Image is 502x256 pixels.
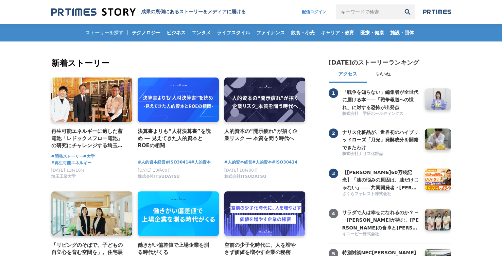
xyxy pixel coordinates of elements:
[51,127,127,150] a: 再生可能エネルギーに適した蓄電池「レドックスフロー電池」の研究にチャレンジする埼玉工業大学
[141,9,246,15] h1: 成果の裏側にあるストーリーをメディアに届ける
[329,67,367,83] button: アクセス
[191,159,211,166] a: #人的資本
[214,30,253,36] span: ライフスタイル
[342,129,420,151] h3: ナリス化粧品が、世界初のハイブリッドローズ「月光」発酵成分を開発できたわけ
[288,30,317,36] span: 飲食・小売
[342,209,420,232] h3: サラダで人は幸せになれるのか？ ── [PERSON_NAME]が挑む、[PERSON_NAME]の食卓と[PERSON_NAME]の可能性
[342,151,383,157] span: 株式会社ナリス化粧品
[423,9,451,15] img: prtimes
[342,191,391,197] span: さくらフォレスト株式会社
[224,127,300,142] a: 人的資本の“開示疲れ”が招く企業リスク ― 本質を問う時代へ
[51,168,85,173] span: [DATE] 11時10分
[400,4,415,19] button: 検索
[51,174,76,180] span: 埼玉工業大学
[329,58,419,67] h2: [DATE]のストーリーランキング
[329,129,338,138] span: 2
[272,159,297,166] a: #ISO30414
[224,168,258,173] span: [DATE] 10時00分
[342,151,420,157] a: 株式会社ナリス化粧品
[224,174,266,180] span: 株式会社ITSUDATSU
[342,231,379,237] span: キユーピー株式会社
[164,24,188,41] a: ビジネス
[51,57,307,69] h2: 新着ストーリー
[342,129,420,150] a: ナリス化粧品が、世界初のハイブリッドローズ「月光」発酵成分を開発できたわけ
[358,24,387,41] a: 医療・健康
[342,111,420,117] a: 株式会社 学研ホールディングス
[138,168,171,173] span: [DATE] 10時00分
[214,24,253,41] a: ライフスタイル
[129,30,163,36] span: テクノロジー
[189,30,213,36] span: エンタメ
[367,67,400,83] button: いいね
[318,24,357,41] a: キャリア・教育
[51,176,76,181] a: 埼玉工業大学
[358,30,387,36] span: 医療・健康
[138,176,180,181] a: 株式会社ITSUDATSU
[342,169,420,190] a: 【[PERSON_NAME]60万袋記念】「膝の悩みの原因は、膝だけじゃない」――共同開発者・[PERSON_NAME]先生と語る、"歩く力"を守る想い【共同開発者対談】
[329,88,338,98] span: 1
[342,191,420,198] a: さくらフォレスト株式会社
[342,231,420,238] a: キユーピー株式会社
[342,169,420,191] h3: 【[PERSON_NAME]60万袋記念】「膝の悩みの原因は、膝だけじゃない」――共同開発者・[PERSON_NAME]先生と語る、"歩く力"を守る想い【共同開発者対談】
[51,7,136,17] img: 成果の裏側にあるストーリーをメディアに届ける
[166,159,191,166] a: #ISO30414
[387,24,417,41] a: 施設・団体
[129,24,163,41] a: テクノロジー
[252,159,272,166] a: #人的資本
[342,88,420,111] h3: 「戦争を知らない」編集者が全世代に届ける本――「戦争報道への慣れ」に対する恐怖が出発点
[83,153,95,160] a: #大学
[342,88,420,110] a: 「戦争を知らない」編集者が全世代に届ける本――「戦争報道への慣れ」に対する恐怖が出発点
[342,209,420,231] a: サラダで人は幸せになれるのか？ ── [PERSON_NAME]が挑む、[PERSON_NAME]の食卓と[PERSON_NAME]の可能性
[138,174,180,180] span: 株式会社ITSUDATSU
[329,169,338,178] span: 3
[51,7,246,17] a: 成果の裏側にあるストーリーをメディアに届ける 成果の裏側にあるストーリーをメディアに届ける
[164,30,188,36] span: ビジネス
[387,30,417,36] span: 施設・団体
[224,176,266,181] a: 株式会社ITSUDATSU
[329,209,338,218] span: 4
[288,24,317,41] a: 飲食・小売
[189,24,213,41] a: エンタメ
[336,4,400,19] input: キーワードで検索
[295,4,333,19] a: 配信ログイン
[51,160,91,166] a: #再生可能エネルギー
[342,111,403,117] span: 株式会社 学研ホールディングス
[254,24,288,41] a: ファイナンス
[254,30,288,36] span: ファイナンス
[138,159,166,166] a: #人的資本経営
[224,159,252,166] a: #人的資本経営
[138,127,213,150] a: 決算書よりも“人材決算書”を読め ― 見えてきた人的資本とROEの相関
[51,153,83,160] a: #開発ストーリー
[318,30,357,36] span: キャリア・教育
